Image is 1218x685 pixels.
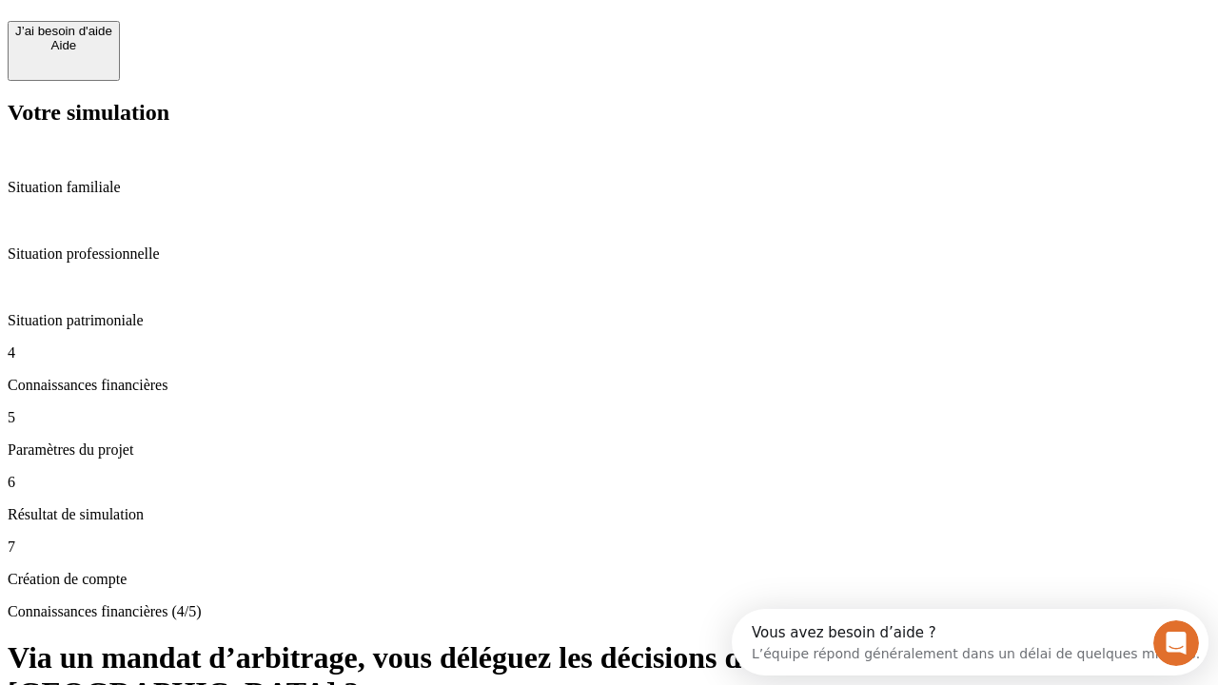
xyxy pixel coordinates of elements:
[8,474,1210,491] p: 6
[8,245,1210,263] p: Situation professionnelle
[8,8,524,60] div: Ouvrir le Messenger Intercom
[8,538,1210,556] p: 7
[8,409,1210,426] p: 5
[8,312,1210,329] p: Situation patrimoniale
[8,603,1210,620] p: Connaissances financières (4/5)
[1153,620,1199,666] iframe: Intercom live chat
[8,441,1210,459] p: Paramètres du projet
[15,24,112,38] div: J’ai besoin d'aide
[8,571,1210,588] p: Création de compte
[8,100,1210,126] h2: Votre simulation
[732,609,1208,675] iframe: Intercom live chat discovery launcher
[8,179,1210,196] p: Situation familiale
[15,38,112,52] div: Aide
[20,31,468,51] div: L’équipe répond généralement dans un délai de quelques minutes.
[8,344,1210,362] p: 4
[8,21,120,81] button: J’ai besoin d'aideAide
[8,377,1210,394] p: Connaissances financières
[20,16,468,31] div: Vous avez besoin d’aide ?
[8,506,1210,523] p: Résultat de simulation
